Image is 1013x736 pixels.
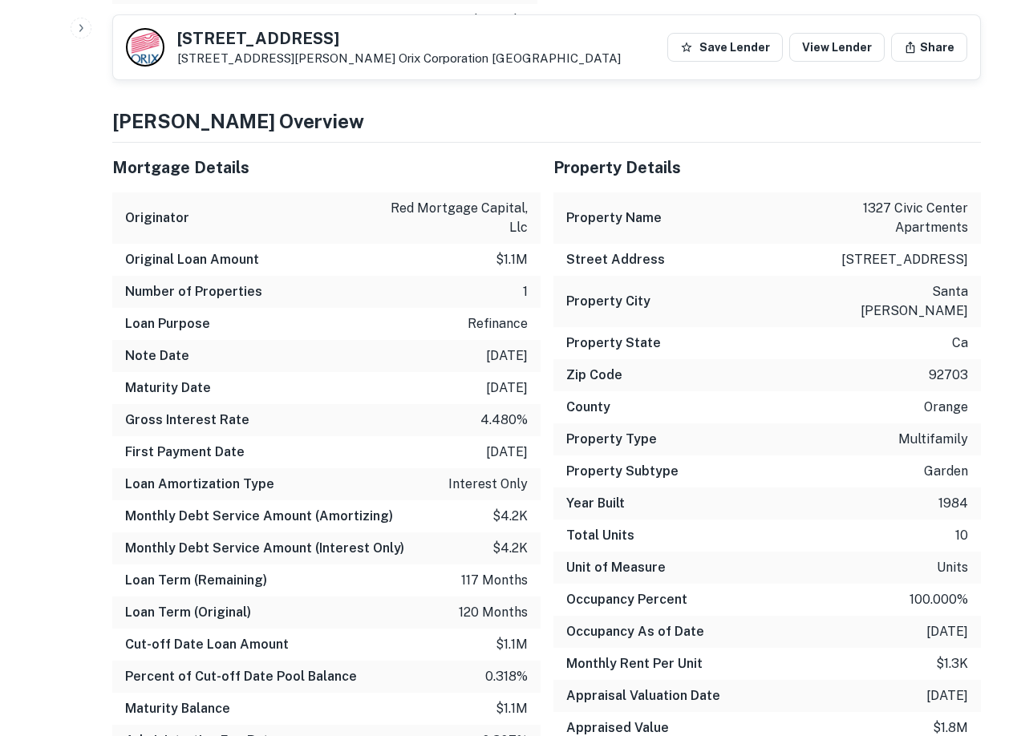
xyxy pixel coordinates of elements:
a: View Lender [789,33,885,62]
h6: Property City [566,292,650,311]
h6: County [566,398,610,417]
button: Save Lender [667,33,783,62]
p: [DATE] [486,443,528,462]
h6: Street Address [566,250,665,269]
h6: Loan Amortization Type [125,475,274,494]
p: 4.480% [480,410,528,430]
h6: Loan Term (Remaining) [125,571,267,590]
h6: Percent of Cut-off Date Pool Balance [125,667,357,686]
p: 1327 civic center apartments [824,199,968,237]
p: 117 months [461,571,528,590]
h6: Loan Term (Original) [125,603,251,622]
h6: Property Name [566,208,662,228]
button: Share [891,33,967,62]
h6: Zip Code [566,366,622,385]
p: [STREET_ADDRESS] [841,250,968,269]
p: 0.318% [485,667,528,686]
h6: Monthly Debt Service Amount (Amortizing) [125,507,393,526]
h6: Originator [125,208,189,228]
h6: Unit of Measure [566,558,666,577]
p: orange [924,398,968,417]
h6: Property Subtype [566,462,679,481]
p: multifamily [898,430,968,449]
p: 10 [955,526,968,545]
p: [STREET_ADDRESS][PERSON_NAME] [177,51,621,66]
p: 100.000% [910,590,968,609]
p: [DATE] [926,686,968,706]
h6: Maturity Date [125,378,211,398]
h5: [STREET_ADDRESS] [177,30,621,47]
p: [DATE] [486,346,528,366]
h5: Mortgage Details [112,156,541,180]
h6: Appraisal Valuation Date [566,686,720,706]
p: ca [952,334,968,353]
h6: Property Type [566,430,657,449]
p: $1.1m [496,699,528,718]
p: multifamily [455,10,525,30]
h6: Original Loan Amount [125,250,259,269]
h6: Maturity Balance [125,699,230,718]
p: units [937,558,968,577]
h6: Year Built [566,494,625,513]
p: $4.2k [492,507,528,526]
p: interest only [448,475,528,494]
h5: Property Details [553,156,982,180]
p: $1.1m [496,250,528,269]
p: [DATE] [926,622,968,641]
p: 1 [523,282,528,301]
h6: Occupancy Percent [566,590,687,609]
h6: Cut-off Date Loan Amount [125,635,289,654]
h6: Property State [566,334,661,353]
p: $4.2k [492,539,528,558]
p: 1984 [938,494,968,513]
h6: Number of Properties [125,282,262,301]
h6: First Payment Date [125,443,245,462]
h6: Occupancy As of Date [566,622,704,641]
p: $1.1m [496,635,528,654]
iframe: Chat Widget [933,608,1013,685]
h6: Monthly Debt Service Amount (Interest Only) [125,539,404,558]
a: Orix Corporation [GEOGRAPHIC_DATA] [399,51,621,65]
h6: Loan Purpose [125,314,210,334]
p: [DATE] [486,378,528,398]
p: refinance [468,314,528,334]
p: 92703 [929,366,968,385]
p: red mortgage capital, llc [383,199,528,237]
h6: Asset Type [125,10,197,30]
h6: Gross Interest Rate [125,410,249,430]
h6: Monthly Rent Per Unit [566,654,703,673]
h4: [PERSON_NAME] Overview [112,107,981,135]
h6: Total Units [566,526,634,545]
h6: Note Date [125,346,189,366]
p: santa [PERSON_NAME] [824,282,968,321]
p: garden [924,462,968,481]
p: 120 months [459,603,528,622]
